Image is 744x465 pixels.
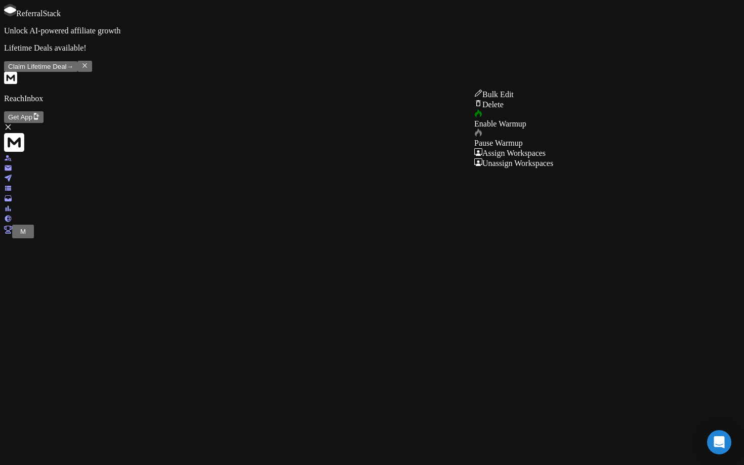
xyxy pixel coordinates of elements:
div: Pause Warmup [474,129,553,148]
div: Enable Warmup [474,109,553,129]
p: Unlock AI-powered affiliate growth [4,26,740,35]
span: M [20,228,26,235]
button: Close banner [77,61,92,72]
p: ReachInbox [4,94,740,103]
div: Assign Workspaces [474,148,553,158]
div: Unassign Workspaces [474,158,553,168]
button: M [16,226,30,237]
div: Open Intercom Messenger [707,430,731,454]
button: Claim Lifetime Deal→ [4,61,77,72]
p: Lifetime Deals available! [4,44,740,53]
span: → [67,63,73,70]
span: ReferralStack [16,9,61,18]
div: Bulk Edit [474,89,553,99]
button: Get App [4,111,44,122]
div: Delete [474,99,553,109]
button: M [12,225,34,238]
